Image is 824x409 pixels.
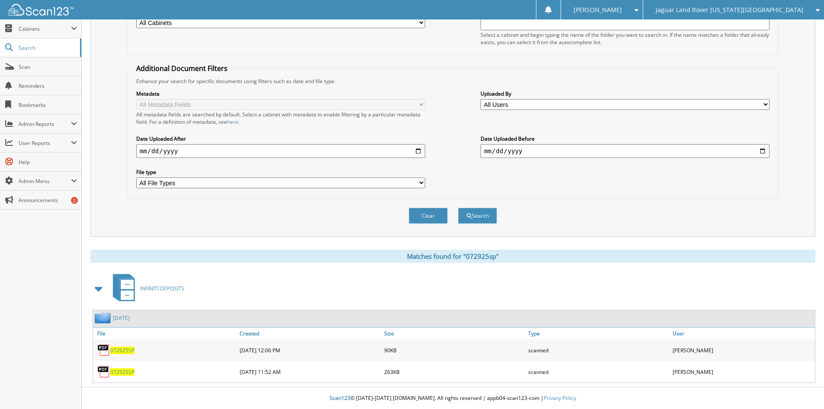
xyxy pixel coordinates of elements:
[19,25,71,32] span: Cabinets
[481,135,769,142] label: Date Uploaded Before
[136,168,425,176] label: File type
[526,363,670,380] div: scanned
[481,144,769,158] input: end
[136,135,425,142] label: Date Uploaded After
[136,144,425,158] input: start
[19,120,71,128] span: Admin Reports
[19,82,77,90] span: Reminders
[82,388,824,409] div: © [DATE]-[DATE] [DOMAIN_NAME]. All rights reserved | appb04-scan123-com |
[382,341,526,359] div: 90KB
[19,101,77,109] span: Bookmarks
[382,363,526,380] div: 263KB
[237,363,382,380] div: [DATE] 11:52 AM
[108,271,184,306] a: INFINITI DEPOSITS
[132,77,774,85] div: Enhance your search for specific documents using filters such as date and file type.
[670,328,815,339] a: User
[93,328,237,339] a: File
[19,139,71,147] span: User Reports
[526,328,670,339] a: Type
[132,64,232,73] legend: Additional Document Filters
[670,363,815,380] div: [PERSON_NAME]
[481,90,769,97] label: Uploaded By
[90,250,815,263] div: Matches found for "072925sp"
[227,118,238,126] a: here
[382,328,526,339] a: Size
[544,394,576,402] a: Privacy Policy
[656,7,803,13] span: Jaguar Land Rover [US_STATE][GEOGRAPHIC_DATA]
[19,63,77,71] span: Scan
[19,177,71,185] span: Admin Menu
[458,208,497,224] button: Search
[330,394,350,402] span: Scan123
[237,328,382,339] a: Created
[19,196,77,204] span: Announcements
[140,285,184,292] span: INFINITI DEPOSITS
[670,341,815,359] div: [PERSON_NAME]
[110,368,135,376] a: 072925SP
[19,158,77,166] span: Help
[481,31,769,46] div: Select a cabinet and begin typing the name of the folder you want to search in. If the name match...
[97,344,110,357] img: PDF.png
[136,90,425,97] label: Metadata
[574,7,622,13] span: [PERSON_NAME]
[97,365,110,378] img: PDF.png
[136,111,425,126] div: All metadata fields are searched by default. Select a cabinet with metadata to enable filtering b...
[71,197,78,204] div: 2
[110,347,135,354] a: 072925SP
[9,4,74,16] img: scan123-logo-white.svg
[237,341,382,359] div: [DATE] 12:06 PM
[526,341,670,359] div: scanned
[19,44,76,52] span: Search
[409,208,448,224] button: Clear
[95,312,113,323] img: folder2.png
[113,314,130,322] a: [DATE]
